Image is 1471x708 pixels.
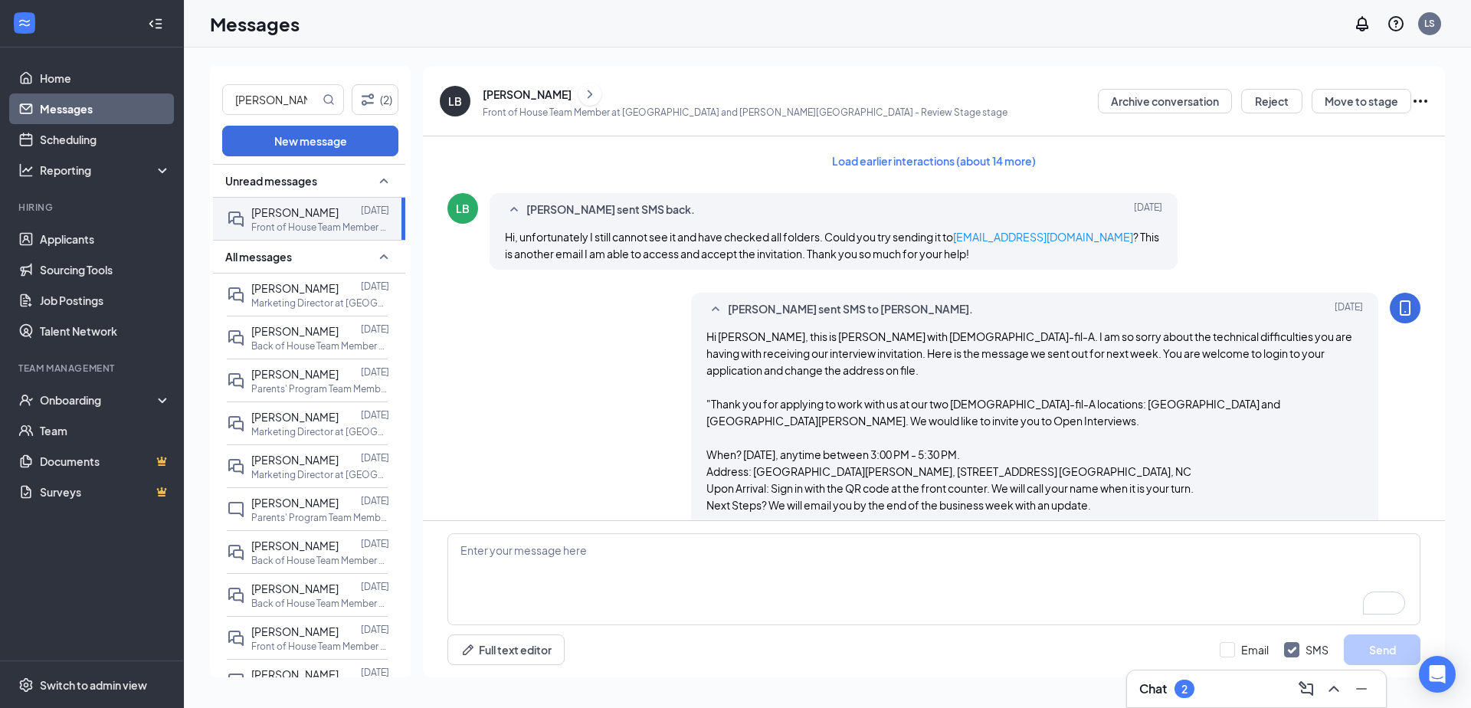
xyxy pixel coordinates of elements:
[1181,683,1188,696] div: 2
[251,667,339,681] span: [PERSON_NAME]
[251,453,339,467] span: [PERSON_NAME]
[1297,680,1315,698] svg: ComposeMessage
[251,468,389,481] p: Marketing Director at [GEOGRAPHIC_DATA] and [PERSON_NAME][GEOGRAPHIC_DATA]
[227,629,245,647] svg: DoubleChat
[40,124,171,155] a: Scheduling
[225,249,292,264] span: All messages
[251,297,389,310] p: Marketing Director at [GEOGRAPHIC_DATA] and [PERSON_NAME][GEOGRAPHIC_DATA]
[18,362,168,375] div: Team Management
[251,554,389,567] p: Back of House Team Member at [GEOGRAPHIC_DATA] and [PERSON_NAME][GEOGRAPHIC_DATA]
[361,623,389,636] p: [DATE]
[1098,89,1232,113] button: Archive conversation
[1322,677,1346,701] button: ChevronUp
[1312,89,1411,113] button: Move to stage
[819,149,1049,173] button: Load earlier interactions (about 14 more)
[447,533,1420,625] textarea: To enrich screen reader interactions, please activate Accessibility in Grammarly extension settings
[251,221,389,234] p: Front of House Team Member at [GEOGRAPHIC_DATA] and [PERSON_NAME][GEOGRAPHIC_DATA]
[251,281,339,295] span: [PERSON_NAME]
[1349,677,1374,701] button: Minimize
[227,457,245,476] svg: DoubleChat
[361,451,389,464] p: [DATE]
[225,173,317,188] span: Unread messages
[251,511,389,524] p: Parents' Program Team Member at [GEOGRAPHIC_DATA]
[251,640,389,653] p: Front of House Team Member at [GEOGRAPHIC_DATA] and [PERSON_NAME][GEOGRAPHIC_DATA]
[460,642,476,657] svg: Pen
[578,83,601,106] button: ChevronRight
[227,372,245,390] svg: DoubleChat
[323,93,335,106] svg: MagnifyingGlass
[40,285,171,316] a: Job Postings
[582,85,598,103] svg: ChevronRight
[505,230,1159,261] span: Hi, unfortunately I still cannot see it and have checked all folders. Could you try sending it to...
[18,677,34,693] svg: Settings
[361,365,389,379] p: [DATE]
[706,300,725,319] svg: SmallChevronUp
[40,162,172,178] div: Reporting
[251,367,339,381] span: [PERSON_NAME]
[361,408,389,421] p: [DATE]
[227,286,245,304] svg: DoubleChat
[1411,92,1430,110] svg: Ellipses
[505,201,523,219] svg: SmallChevronUp
[227,543,245,562] svg: DoubleChat
[1134,201,1162,219] span: [DATE]
[40,316,171,346] a: Talent Network
[706,329,1352,546] span: Hi [PERSON_NAME], this is [PERSON_NAME] with [DEMOGRAPHIC_DATA]-fil-A. I am so sorry about the te...
[359,90,377,109] svg: Filter
[227,329,245,347] svg: DoubleChat
[1396,299,1414,317] svg: MobileSms
[251,582,339,595] span: [PERSON_NAME]
[40,254,171,285] a: Sourcing Tools
[251,496,339,510] span: [PERSON_NAME]
[227,586,245,605] svg: DoubleChat
[448,93,462,109] div: LB
[17,15,32,31] svg: WorkstreamLogo
[18,201,168,214] div: Hiring
[1294,677,1319,701] button: ComposeMessage
[251,205,339,219] span: [PERSON_NAME]
[40,63,171,93] a: Home
[40,677,147,693] div: Switch to admin view
[251,425,389,438] p: Marketing Director at [GEOGRAPHIC_DATA] and [PERSON_NAME][GEOGRAPHIC_DATA]
[361,323,389,336] p: [DATE]
[1325,680,1343,698] svg: ChevronUp
[227,500,245,519] svg: ChatInactive
[227,210,245,228] svg: DoubleChat
[210,11,300,37] h1: Messages
[1344,634,1420,665] button: Send
[223,85,319,114] input: Search
[40,477,171,507] a: SurveysCrown
[361,537,389,550] p: [DATE]
[40,415,171,446] a: Team
[251,597,389,610] p: Back of House Team Member at [GEOGRAPHIC_DATA]
[227,672,245,690] svg: ChatInactive
[1139,680,1167,697] h3: Chat
[361,280,389,293] p: [DATE]
[18,162,34,178] svg: Analysis
[40,392,158,408] div: Onboarding
[251,339,389,352] p: Back of House Team Member at [GEOGRAPHIC_DATA] and [PERSON_NAME][GEOGRAPHIC_DATA]
[1352,680,1371,698] svg: Minimize
[1387,15,1405,33] svg: QuestionInfo
[728,300,973,319] span: [PERSON_NAME] sent SMS to [PERSON_NAME].
[483,87,572,102] div: [PERSON_NAME]
[251,539,339,552] span: [PERSON_NAME]
[483,106,1007,119] p: Front of House Team Member at [GEOGRAPHIC_DATA] and [PERSON_NAME][GEOGRAPHIC_DATA] - Review Stage...
[251,324,339,338] span: [PERSON_NAME]
[352,84,398,115] button: Filter (2)
[1353,15,1371,33] svg: Notifications
[227,415,245,433] svg: DoubleChat
[361,204,389,217] p: [DATE]
[375,247,393,266] svg: SmallChevronUp
[1335,300,1363,319] span: [DATE]
[1424,17,1435,30] div: LS
[40,93,171,124] a: Messages
[526,201,695,219] span: [PERSON_NAME] sent SMS back.
[1241,89,1302,113] button: Reject
[456,201,470,216] div: LB
[18,392,34,408] svg: UserCheck
[375,172,393,190] svg: SmallChevronUp
[953,230,1133,244] a: [EMAIL_ADDRESS][DOMAIN_NAME]
[40,446,171,477] a: DocumentsCrown
[222,126,398,156] button: New message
